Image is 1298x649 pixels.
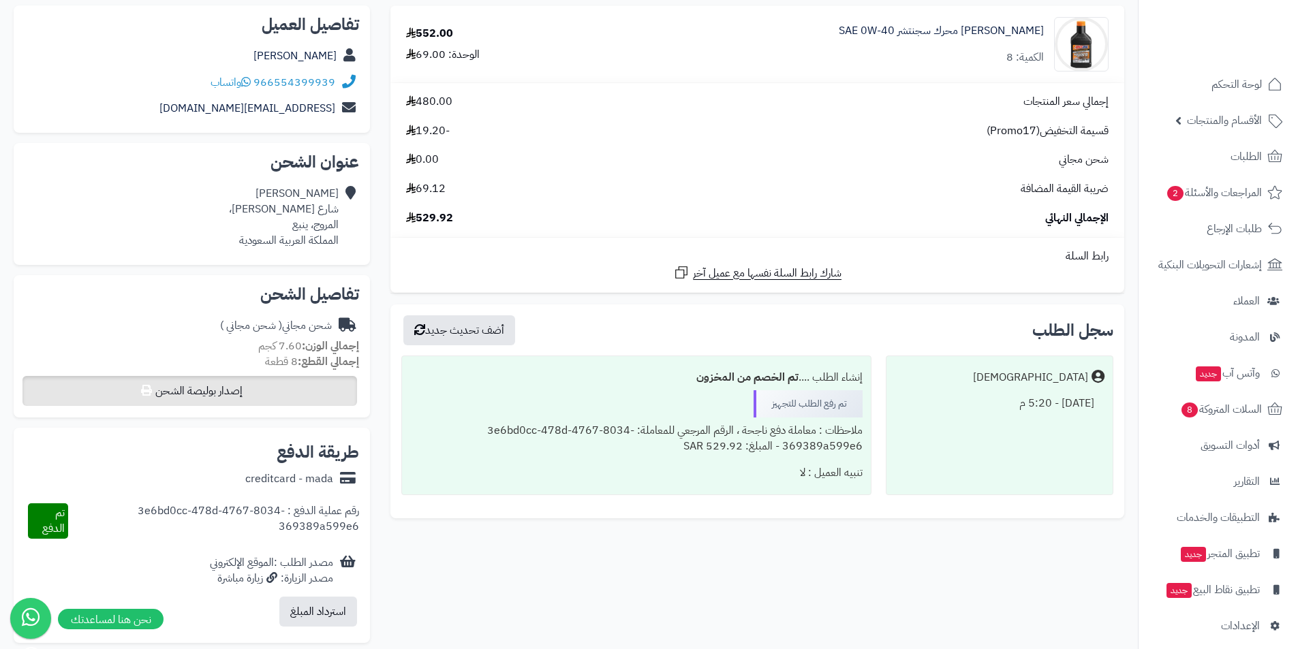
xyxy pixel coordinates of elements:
[159,100,335,116] a: [EMAIL_ADDRESS][DOMAIN_NAME]
[42,505,65,537] span: تم الدفع
[253,74,335,91] a: 966554399939
[1187,111,1262,130] span: الأقسام والمنتجات
[1211,75,1262,94] span: لوحة التحكم
[754,390,863,417] div: تم رفع الطلب للتجهيز
[25,154,359,170] h2: عنوان الشحن
[1147,501,1290,534] a: التطبيقات والخدمات
[406,181,446,197] span: 69.12
[410,417,862,460] div: ملاحظات : معاملة دفع ناجحة ، الرقم المرجعي للمعاملة: 3e6bd0cc-478d-4767-8034-369389a599e6 - المبل...
[1167,186,1184,201] span: 2
[1207,219,1262,238] span: طلبات الإرجاع
[1234,472,1260,491] span: التقارير
[1147,573,1290,606] a: تطبيق نقاط البيعجديد
[1158,255,1262,274] span: إشعارات التحويلات البنكية
[406,152,439,168] span: 0.00
[1147,285,1290,317] a: العملاء
[1023,94,1109,110] span: إجمالي سعر المنتجات
[1147,429,1290,462] a: أدوات التسويق
[279,597,357,627] button: استرداد المبلغ
[1194,364,1260,383] span: وآتس آب
[1059,152,1109,168] span: شحن مجاني
[1055,17,1108,72] img: AMSOIL%2040SS-90x90.jpg
[1166,583,1192,598] span: جديد
[1196,366,1221,381] span: جديد
[229,186,339,248] div: [PERSON_NAME] شارع [PERSON_NAME]، المروج، ينبع المملكة العربية السعودية
[1147,176,1290,209] a: المراجعات والأسئلة2
[1021,181,1109,197] span: ضريبة القيمة المضافة
[210,571,333,586] div: مصدر الزيارة: زيارة مباشرة
[298,353,359,370] strong: إجمالي القطع:
[1201,436,1260,455] span: أدوات التسويق
[406,123,450,139] span: -19.20
[1006,50,1044,65] div: الكمية: 8
[1181,547,1206,562] span: جديد
[410,364,862,391] div: إنشاء الطلب ....
[1147,465,1290,498] a: التقارير
[1230,328,1260,347] span: المدونة
[1166,183,1262,202] span: المراجعات والأسئلة
[696,369,799,385] b: تم الخصم من المخزون
[1231,147,1262,166] span: الطلبات
[406,47,480,63] div: الوحدة: 69.00
[406,94,452,110] span: 480.00
[1147,140,1290,173] a: الطلبات
[1179,544,1260,563] span: تطبيق المتجر
[220,318,332,334] div: شحن مجاني
[220,317,282,334] span: ( شحن مجاني )
[25,16,359,33] h2: تفاصيل العميل
[1177,508,1260,527] span: التطبيقات والخدمات
[265,353,359,370] small: 8 قطعة
[22,376,357,406] button: إصدار بوليصة الشحن
[396,249,1119,264] div: رابط السلة
[302,338,359,354] strong: إجمالي الوزن:
[25,286,359,302] h2: تفاصيل الشحن
[693,266,841,281] span: شارك رابط السلة نفسها مع عميل آخر
[1147,212,1290,245] a: طلبات الإرجاع
[1147,249,1290,281] a: إشعارات التحويلات البنكية
[1045,210,1109,226] span: الإجمالي النهائي
[895,390,1104,417] div: [DATE] - 5:20 م
[1147,393,1290,426] a: السلات المتروكة8
[210,555,333,586] div: مصدر الطلب :الموقع الإلكتروني
[1180,400,1262,419] span: السلات المتروكة
[673,264,841,281] a: شارك رابط السلة نفسها مع عميل آخر
[403,315,515,345] button: أضف تحديث جديد
[406,26,453,42] div: 552.00
[1032,322,1113,338] h3: سجل الطلب
[1147,537,1290,570] a: تطبيق المتجرجديد
[211,74,251,91] a: واتساب
[1147,357,1290,390] a: وآتس آبجديد
[1165,580,1260,599] span: تطبيق نقاط البيع
[245,471,333,487] div: creditcard - mada
[987,123,1109,139] span: قسيمة التخفيض(Promo17)
[1233,291,1260,311] span: العملاء
[258,338,359,354] small: 7.60 كجم
[839,23,1044,39] a: [PERSON_NAME] محرك سجنتشر SAE 0W-40
[277,444,359,460] h2: طريقة الدفع
[68,503,359,539] div: رقم عملية الدفع : 3e6bd0cc-478d-4767-8034-369389a599e6
[1147,610,1290,642] a: الإعدادات
[1221,616,1260,635] span: الإعدادات
[410,460,862,486] div: تنبيه العميل : لا
[973,370,1088,385] div: [DEMOGRAPHIC_DATA]
[253,48,337,64] a: [PERSON_NAME]
[1147,321,1290,353] a: المدونة
[1147,68,1290,101] a: لوحة التحكم
[1181,402,1198,417] span: 8
[406,210,453,226] span: 529.92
